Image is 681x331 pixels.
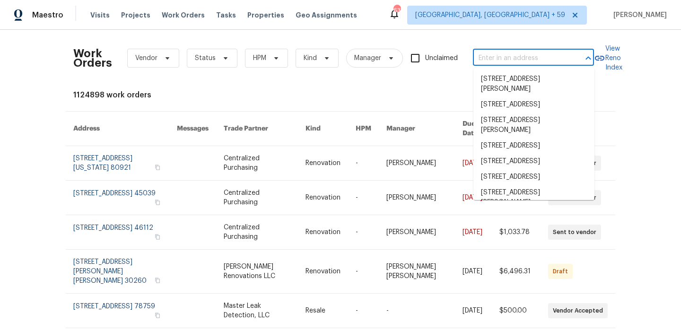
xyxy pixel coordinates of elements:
[298,181,348,215] td: Renovation
[298,112,348,146] th: Kind
[216,181,298,215] td: Centralized Purchasing
[153,276,162,285] button: Copy Address
[216,215,298,250] td: Centralized Purchasing
[304,53,317,63] span: Kind
[455,112,492,146] th: Due Date
[298,215,348,250] td: Renovation
[473,185,594,210] li: [STREET_ADDRESS][PERSON_NAME]
[216,12,236,18] span: Tasks
[348,112,379,146] th: HPM
[73,90,608,100] div: 1124898 work orders
[610,10,667,20] span: [PERSON_NAME]
[473,97,594,113] li: [STREET_ADDRESS]
[473,113,594,138] li: [STREET_ADDRESS][PERSON_NAME]
[253,53,266,63] span: HPM
[195,53,216,63] span: Status
[153,198,162,207] button: Copy Address
[153,163,162,172] button: Copy Address
[216,294,298,328] td: Master Leak Detection, LLC
[121,10,150,20] span: Projects
[153,233,162,241] button: Copy Address
[379,294,455,328] td: -
[348,215,379,250] td: -
[379,181,455,215] td: [PERSON_NAME]
[216,146,298,181] td: Centralized Purchasing
[162,10,205,20] span: Work Orders
[298,146,348,181] td: Renovation
[348,146,379,181] td: -
[348,181,379,215] td: -
[169,112,216,146] th: Messages
[594,44,622,72] a: View Reno Index
[73,49,112,68] h2: Work Orders
[296,10,357,20] span: Geo Assignments
[298,294,348,328] td: Resale
[379,112,455,146] th: Manager
[379,250,455,294] td: [PERSON_NAME] [PERSON_NAME]
[66,112,169,146] th: Address
[216,112,298,146] th: Trade Partner
[90,10,110,20] span: Visits
[473,169,594,185] li: [STREET_ADDRESS]
[354,53,381,63] span: Manager
[298,250,348,294] td: Renovation
[247,10,284,20] span: Properties
[348,294,379,328] td: -
[425,53,458,63] span: Unclaimed
[135,53,157,63] span: Vendor
[216,250,298,294] td: [PERSON_NAME] Renovations LLC
[473,71,594,97] li: [STREET_ADDRESS][PERSON_NAME]
[153,311,162,320] button: Copy Address
[582,52,595,65] button: Close
[379,215,455,250] td: [PERSON_NAME]
[415,10,565,20] span: [GEOGRAPHIC_DATA], [GEOGRAPHIC_DATA] + 59
[379,146,455,181] td: [PERSON_NAME]
[32,10,63,20] span: Maestro
[393,6,400,15] div: 637
[348,250,379,294] td: -
[473,154,594,169] li: [STREET_ADDRESS]
[473,51,567,66] input: Enter in an address
[473,138,594,154] li: [STREET_ADDRESS]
